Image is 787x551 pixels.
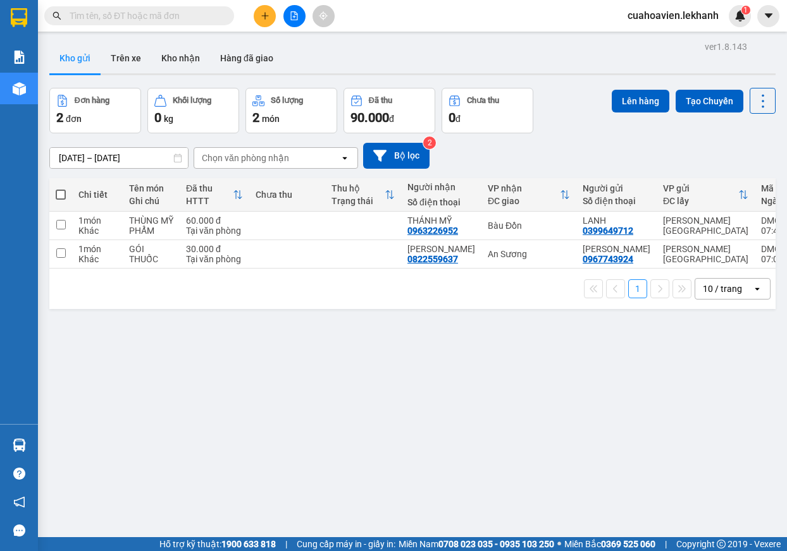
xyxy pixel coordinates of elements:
div: Khối lượng [173,96,211,105]
span: Hỗ trợ kỹ thuật: [159,537,276,551]
svg: open [340,153,350,163]
span: 1 [743,6,748,15]
span: | [665,537,667,551]
span: Cung cấp máy in - giấy in: [297,537,395,551]
div: 0822559637 [407,254,458,264]
div: Chưa thu [256,190,319,200]
div: Linh [583,244,650,254]
th: Toggle SortBy [657,178,755,212]
div: [PERSON_NAME][GEOGRAPHIC_DATA] [663,215,748,236]
div: THÙNG MỸ PHẨM [129,215,173,236]
div: 0399649712 [583,226,633,236]
div: Ghi chú [129,196,173,206]
span: 0 [449,110,455,125]
span: đ [455,114,461,124]
button: Số lượng2món [245,88,337,133]
div: Số lượng [271,96,303,105]
sup: 1 [741,6,750,15]
button: Khối lượng0kg [147,88,239,133]
div: HTTT [186,196,233,206]
div: THÁNH MỸ [407,215,475,226]
div: 10 / trang [703,282,742,295]
span: cuahoavien.lekhanh [617,8,729,23]
span: | [285,537,287,551]
button: Tạo Chuyến [676,90,743,112]
div: Chi tiết [78,190,116,200]
span: ⚪️ [557,542,561,547]
div: ĐC giao [488,196,560,206]
span: 0 [154,110,161,125]
input: Select a date range. [50,148,188,168]
img: solution-icon [13,51,26,64]
img: warehouse-icon [13,439,26,452]
div: Khác [78,254,116,264]
span: notification [13,496,25,508]
button: aim [313,5,335,27]
span: Miền Nam [399,537,554,551]
div: 0967743924 [583,254,633,264]
span: đ [389,114,394,124]
button: Kho nhận [151,43,210,73]
span: plus [261,11,270,20]
span: search [53,11,61,20]
div: 1 món [78,215,116,226]
div: Người gửi [583,183,650,193]
div: Chưa thu [467,96,499,105]
div: Trạng thái [332,196,385,206]
span: 90.000 [350,110,389,125]
div: VP nhận [488,183,560,193]
strong: 0369 525 060 [601,539,655,549]
span: aim [319,11,328,20]
div: 30.000 đ [186,244,243,254]
div: Tại văn phòng [186,254,243,264]
div: Số điện thoại [583,196,650,206]
div: 0963226952 [407,226,458,236]
img: logo-vxr [11,8,27,27]
div: ver 1.8.143 [705,40,747,54]
button: Đã thu90.000đ [344,88,435,133]
th: Toggle SortBy [180,178,249,212]
div: 60.000 đ [186,215,243,226]
div: 1 món [78,244,116,254]
div: Đã thu [186,183,233,193]
button: file-add [283,5,306,27]
button: Trên xe [101,43,151,73]
div: Thu hộ [332,183,385,193]
div: Tại văn phòng [186,226,243,236]
th: Toggle SortBy [481,178,576,212]
div: [PERSON_NAME][GEOGRAPHIC_DATA] [663,244,748,264]
div: An Sương [488,249,570,259]
div: Chọn văn phòng nhận [202,152,289,164]
span: Miền Bắc [564,537,655,551]
span: đơn [66,114,82,124]
div: Bàu Đồn [488,221,570,231]
button: Đơn hàng2đơn [49,88,141,133]
span: file-add [290,11,299,20]
strong: 0708 023 035 - 0935 103 250 [438,539,554,549]
input: Tìm tên, số ĐT hoặc mã đơn [70,9,219,23]
span: question-circle [13,468,25,480]
span: 2 [56,110,63,125]
div: THÙY LINH [407,244,475,254]
div: Đã thu [369,96,392,105]
img: warehouse-icon [13,82,26,95]
button: plus [254,5,276,27]
span: 2 [252,110,259,125]
div: Đơn hàng [75,96,109,105]
img: icon-new-feature [734,10,746,21]
strong: 1900 633 818 [221,539,276,549]
div: GÓI THUỐC [129,244,173,264]
button: Chưa thu0đ [442,88,533,133]
div: Người nhận [407,182,475,192]
span: kg [164,114,173,124]
button: 1 [628,279,647,298]
button: Kho gửi [49,43,101,73]
svg: open [752,284,762,294]
div: ĐC lấy [663,196,738,206]
span: caret-down [763,10,774,21]
div: LANH [583,215,650,226]
div: VP gửi [663,183,738,193]
button: Bộ lọc [363,143,430,169]
button: caret-down [757,5,779,27]
span: message [13,524,25,536]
